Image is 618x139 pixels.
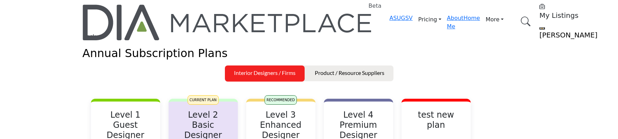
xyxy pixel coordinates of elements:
[83,5,373,40] a: Beta
[234,69,296,77] p: Interior Designers / Firms
[225,65,305,82] button: Interior Designers / Firms
[410,110,462,130] h3: test new plan
[463,15,480,21] a: Home
[264,95,297,105] span: RECOMMENDED
[83,5,373,40] img: Site Logo
[187,95,219,105] span: CURRENT PLAN
[369,2,382,9] h6: Beta
[83,47,536,60] h2: Annual Subscription Plans
[413,14,447,25] a: Pricing
[315,69,384,77] p: Product / Resource Suppliers
[390,15,413,21] a: ASUGSV
[513,12,535,31] a: Search
[306,65,393,82] button: Product / Resource Suppliers
[480,14,509,25] a: More
[539,27,545,29] button: Show hide supplier dropdown
[447,15,463,30] a: About Me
